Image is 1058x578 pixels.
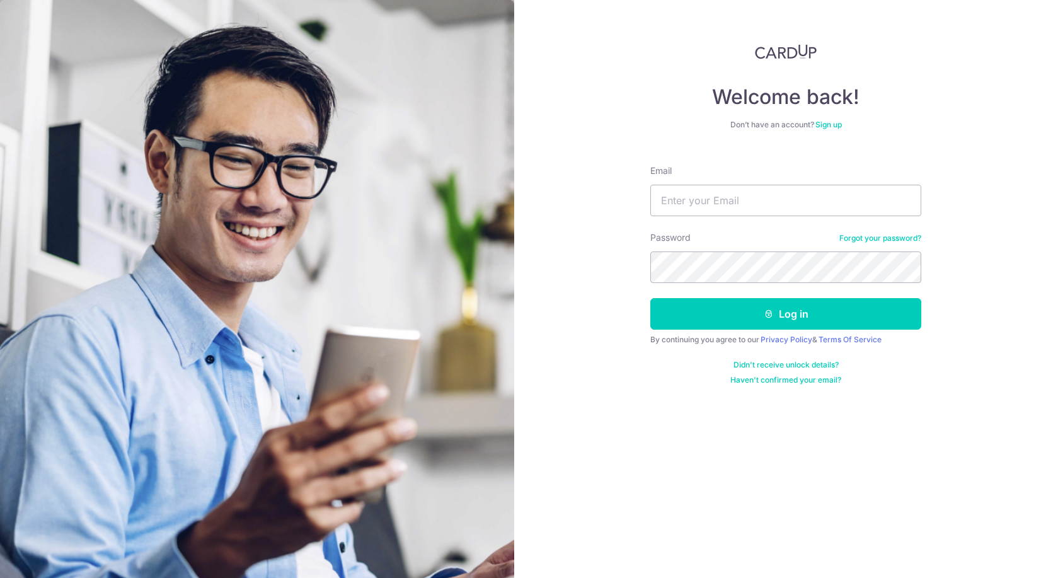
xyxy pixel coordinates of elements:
h4: Welcome back! [650,84,921,110]
a: Sign up [815,120,842,129]
label: Email [650,165,672,177]
div: Don’t have an account? [650,120,921,130]
button: Log in [650,298,921,330]
a: Forgot your password? [839,233,921,243]
div: By continuing you agree to our & [650,335,921,345]
a: Terms Of Service [819,335,882,344]
img: CardUp Logo [755,44,817,59]
a: Haven't confirmed your email? [730,375,841,385]
input: Enter your Email [650,185,921,216]
a: Didn't receive unlock details? [733,360,839,370]
a: Privacy Policy [761,335,812,344]
label: Password [650,231,691,244]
